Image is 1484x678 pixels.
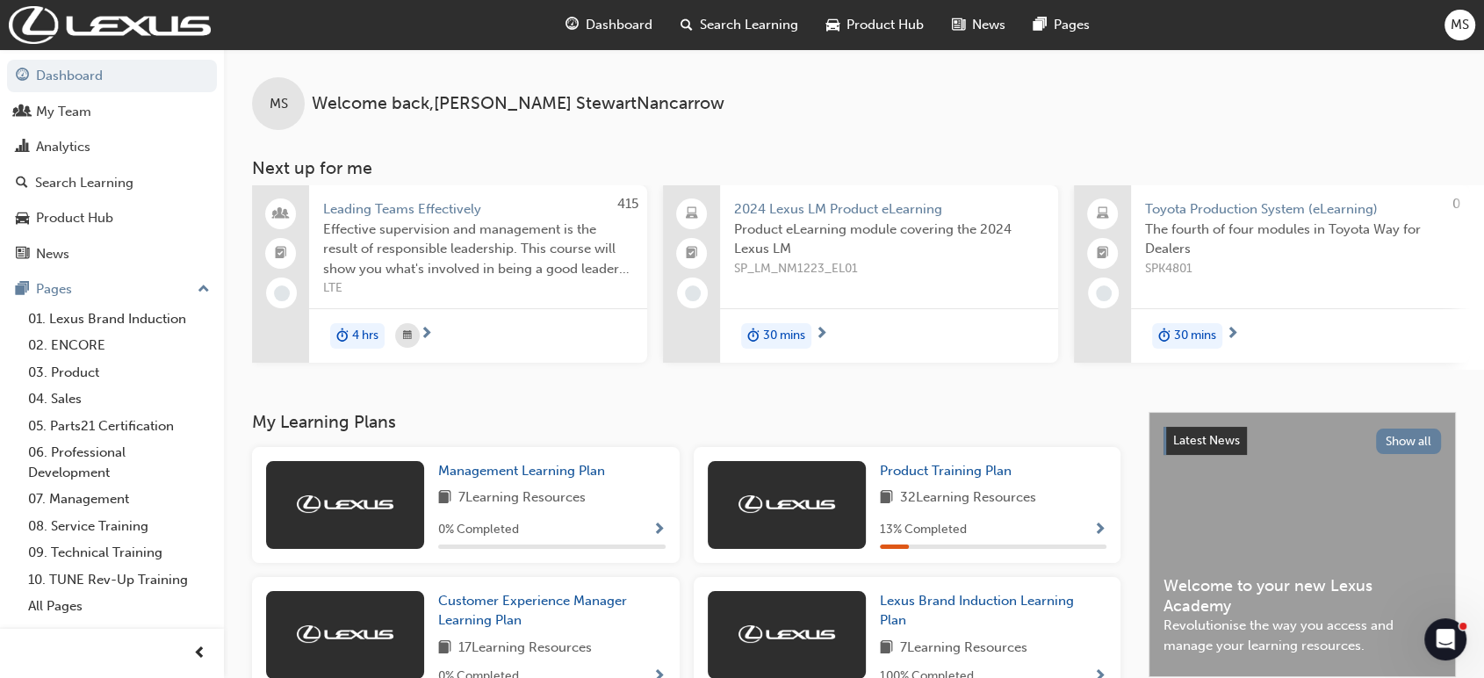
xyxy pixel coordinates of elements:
[880,638,893,660] span: book-icon
[846,15,924,35] span: Product Hub
[738,625,835,643] img: Trak
[7,56,217,273] button: DashboardMy TeamAnalyticsSearch LearningProduct HubNews
[36,279,72,299] div: Pages
[458,487,586,509] span: 7 Learning Resources
[1145,259,1455,279] span: SPK4801
[7,96,217,128] a: My Team
[270,94,288,114] span: MS
[438,463,605,479] span: Management Learning Plan
[7,202,217,234] a: Product Hub
[900,487,1036,509] span: 32 Learning Resources
[1093,519,1106,541] button: Show Progress
[1163,427,1441,455] a: Latest NewsShow all
[16,211,29,227] span: car-icon
[7,273,217,306] button: Pages
[1163,616,1441,655] span: Revolutionise the way you access and manage your learning resources.
[21,413,217,440] a: 05. Parts21 Certification
[21,439,217,486] a: 06. Professional Development
[1096,285,1112,301] span: learningRecordVerb_NONE-icon
[438,461,612,481] a: Management Learning Plan
[297,495,393,513] img: Trak
[36,102,91,122] div: My Team
[21,566,217,594] a: 10. TUNE Rev-Up Training
[1019,7,1104,43] a: pages-iconPages
[7,238,217,270] a: News
[274,285,290,301] span: learningRecordVerb_NONE-icon
[747,325,760,348] span: duration-icon
[275,203,287,226] span: people-icon
[1034,14,1047,36] span: pages-icon
[1174,326,1216,346] span: 30 mins
[336,325,349,348] span: duration-icon
[1163,576,1441,616] span: Welcome to your new Lexus Academy
[551,7,666,43] a: guage-iconDashboard
[312,94,724,114] span: Welcome back , [PERSON_NAME] StewartNancarrow
[9,6,211,44] img: Trak
[1097,203,1109,226] span: laptop-icon
[815,327,828,343] span: next-icon
[21,486,217,513] a: 07. Management
[16,176,28,191] span: search-icon
[826,14,839,36] span: car-icon
[224,158,1484,178] h3: Next up for me
[763,326,805,346] span: 30 mins
[7,60,217,92] a: Dashboard
[812,7,938,43] a: car-iconProduct Hub
[880,591,1107,631] a: Lexus Brand Induction Learning Plan
[21,306,217,333] a: 01. Lexus Brand Induction
[21,513,217,540] a: 08. Service Training
[16,69,29,84] span: guage-icon
[938,7,1019,43] a: news-iconNews
[323,278,633,299] span: LTE
[1226,327,1239,343] span: next-icon
[16,140,29,155] span: chart-icon
[1093,523,1106,538] span: Show Progress
[652,523,666,538] span: Show Progress
[686,242,698,265] span: booktick-icon
[323,199,633,220] span: Leading Teams Effectively
[652,519,666,541] button: Show Progress
[252,185,647,363] a: 415Leading Teams EffectivelyEffective supervision and management is the result of responsible lea...
[738,495,835,513] img: Trak
[36,244,69,264] div: News
[403,325,412,347] span: calendar-icon
[21,539,217,566] a: 09. Technical Training
[438,520,519,540] span: 0 % Completed
[1145,199,1455,220] span: Toyota Production System (eLearning)
[1097,242,1109,265] span: booktick-icon
[352,326,378,346] span: 4 hrs
[900,638,1027,660] span: 7 Learning Resources
[1376,429,1442,454] button: Show all
[21,359,217,386] a: 03. Product
[566,14,579,36] span: guage-icon
[1173,433,1240,448] span: Latest News
[193,643,206,665] span: prev-icon
[685,285,701,301] span: learningRecordVerb_NONE-icon
[21,332,217,359] a: 02. ENCORE
[438,638,451,660] span: book-icon
[952,14,965,36] span: news-icon
[1444,10,1475,40] button: MS
[1149,412,1456,677] a: Latest NewsShow allWelcome to your new Lexus AcademyRevolutionise the way you access and manage y...
[438,593,627,629] span: Customer Experience Manager Learning Plan
[458,638,592,660] span: 17 Learning Resources
[880,593,1074,629] span: Lexus Brand Induction Learning Plan
[36,137,90,157] div: Analytics
[420,327,433,343] span: next-icon
[686,203,698,226] span: laptop-icon
[700,15,798,35] span: Search Learning
[666,7,812,43] a: search-iconSearch Learning
[1054,15,1090,35] span: Pages
[438,591,666,631] a: Customer Experience Manager Learning Plan
[586,15,652,35] span: Dashboard
[663,185,1058,363] a: 2024 Lexus LM Product eLearningProduct eLearning module covering the 2024 Lexus LMSP_LM_NM1223_EL...
[1074,185,1469,363] a: 0Toyota Production System (eLearning)The fourth of four modules in Toyota Way for DealersSPK4801d...
[880,461,1019,481] a: Product Training Plan
[198,278,210,301] span: up-icon
[681,14,693,36] span: search-icon
[1145,220,1455,259] span: The fourth of four modules in Toyota Way for Dealers
[880,520,967,540] span: 13 % Completed
[297,625,393,643] img: Trak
